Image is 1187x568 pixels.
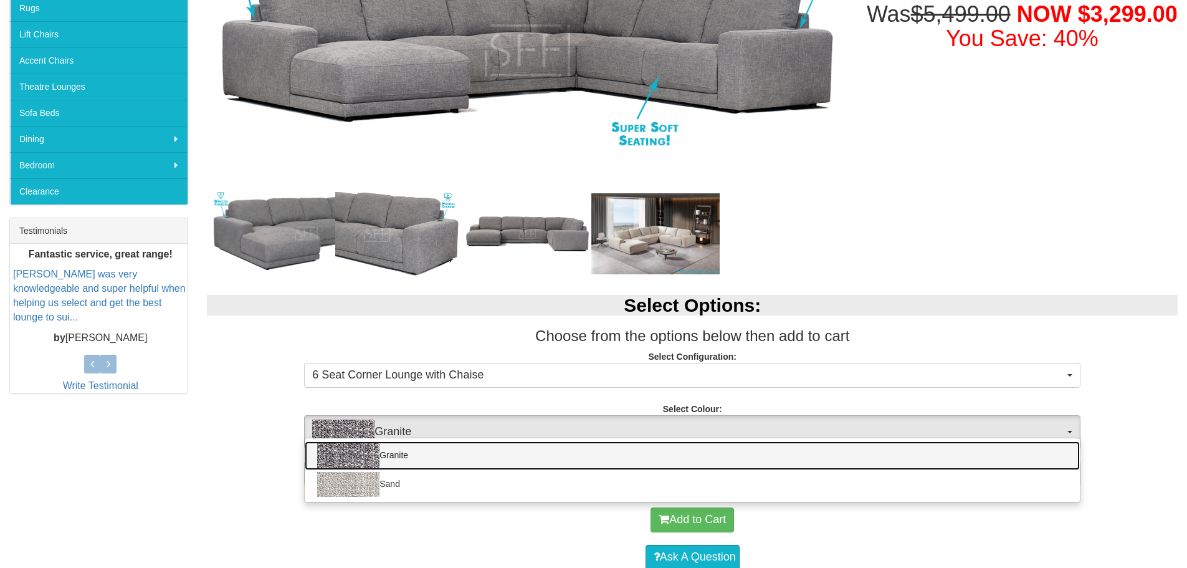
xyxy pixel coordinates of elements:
[10,100,188,126] a: Sofa Beds
[304,363,1080,388] button: 6 Seat Corner Lounge with Chaise
[317,472,379,497] img: Sand
[10,152,188,178] a: Bedroom
[305,441,1080,470] a: Granite
[10,218,188,244] div: Testimonials
[13,269,186,323] a: [PERSON_NAME] was very knowledgeable and super helpful when helping us select and get the best lo...
[946,26,1099,51] font: You Save: 40%
[911,1,1011,27] del: $5,499.00
[10,74,188,100] a: Theatre Lounges
[312,367,1064,383] span: 6 Seat Corner Lounge with Chaise
[207,328,1178,344] h3: Choose from the options below then add to cart
[54,332,65,343] b: by
[317,443,379,468] img: Granite
[10,126,188,152] a: Dining
[867,2,1178,51] h1: Was
[312,420,374,445] img: Granite
[312,420,1064,445] span: Granite
[1017,1,1178,27] span: NOW $3,299.00
[29,249,173,259] b: Fantastic service, great range!
[10,21,188,47] a: Lift Chairs
[624,295,761,315] b: Select Options:
[304,415,1080,449] button: GraniteGranite
[648,352,737,362] strong: Select Configuration:
[63,380,138,391] a: Write Testimonial
[651,508,734,532] button: Add to Cart
[10,47,188,74] a: Accent Chairs
[305,470,1080,499] a: Sand
[663,404,722,414] strong: Select Colour:
[10,178,188,205] a: Clearance
[13,331,188,345] p: [PERSON_NAME]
